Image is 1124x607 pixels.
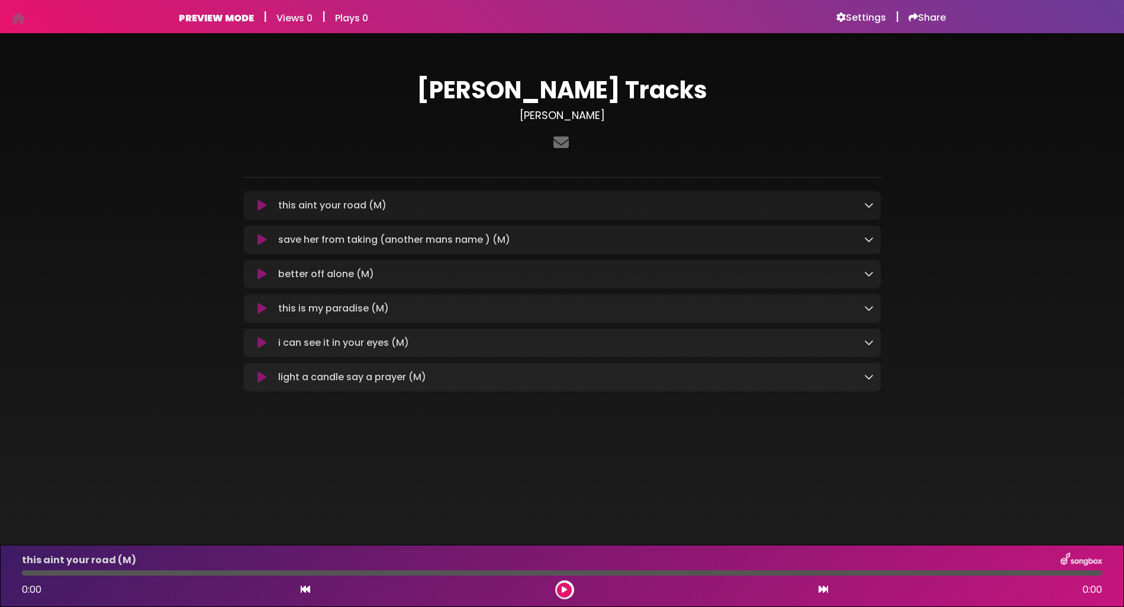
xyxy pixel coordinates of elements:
[263,9,267,24] h5: |
[278,336,409,350] p: i can see it in your eyes (M)
[278,301,389,316] p: this is my paradise (M)
[276,12,313,24] h6: Views 0
[335,12,368,24] h6: Plays 0
[836,12,886,24] a: Settings
[322,9,326,24] h5: |
[278,370,426,384] p: light a candle say a prayer (M)
[179,12,254,24] h6: PREVIEW MODE
[244,109,881,122] h3: [PERSON_NAME]
[909,12,946,24] a: Share
[244,76,881,104] h1: [PERSON_NAME] Tracks
[896,9,899,24] h5: |
[278,267,374,281] p: better off alone (M)
[278,198,387,213] p: this aint your road (M)
[278,233,510,247] p: save her from taking (another mans name ) (M)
